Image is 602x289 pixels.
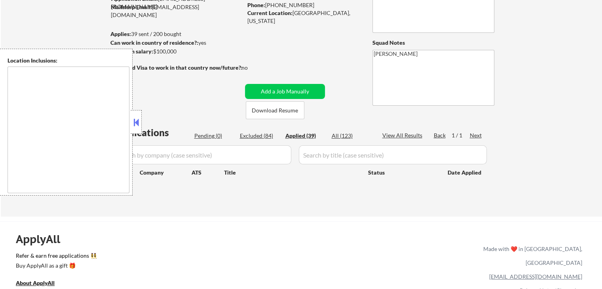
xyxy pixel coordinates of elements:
[111,3,242,19] div: [EMAIL_ADDRESS][DOMAIN_NAME]
[16,232,69,246] div: ApplyAll
[16,253,318,261] a: Refer & earn free applications 👯‍♀️
[332,132,371,140] div: All (123)
[372,39,494,47] div: Squad Notes
[110,30,131,37] strong: Applies:
[247,10,292,16] strong: Current Location:
[246,101,304,119] button: Download Resume
[110,48,153,55] strong: Minimum salary:
[247,1,359,9] div: [PHONE_NUMBER]
[382,131,425,139] div: View All Results
[480,242,582,270] div: Made with ❤️ in [GEOGRAPHIC_DATA], [GEOGRAPHIC_DATA]
[285,132,325,140] div: Applied (39)
[192,169,224,177] div: ATS
[448,169,482,177] div: Date Applied
[247,9,359,25] div: [GEOGRAPHIC_DATA], [US_STATE]
[489,273,582,280] a: [EMAIL_ADDRESS][DOMAIN_NAME]
[113,145,291,164] input: Search by company (case sensitive)
[299,145,487,164] input: Search by title (case sensitive)
[110,48,242,55] div: $100,000
[368,165,436,179] div: Status
[140,169,192,177] div: Company
[241,64,264,72] div: no
[113,128,192,137] div: Applications
[247,2,265,8] strong: Phone:
[240,132,279,140] div: Excluded (84)
[224,169,361,177] div: Title
[110,39,240,47] div: yes
[110,39,198,46] strong: Can work in country of residence?:
[16,279,55,286] u: About ApplyAll
[111,64,243,71] strong: Will need Visa to work in that country now/future?:
[16,279,66,289] a: About ApplyAll
[110,30,242,38] div: 39 sent / 200 bought
[245,84,325,99] button: Add a Job Manually
[16,261,95,271] a: Buy ApplyAll as a gift 🎁
[194,132,234,140] div: Pending (0)
[452,131,470,139] div: 1 / 1
[8,57,129,65] div: Location Inclusions:
[470,131,482,139] div: Next
[16,263,95,268] div: Buy ApplyAll as a gift 🎁
[434,131,446,139] div: Back
[111,4,152,10] strong: Mailslurp Email:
